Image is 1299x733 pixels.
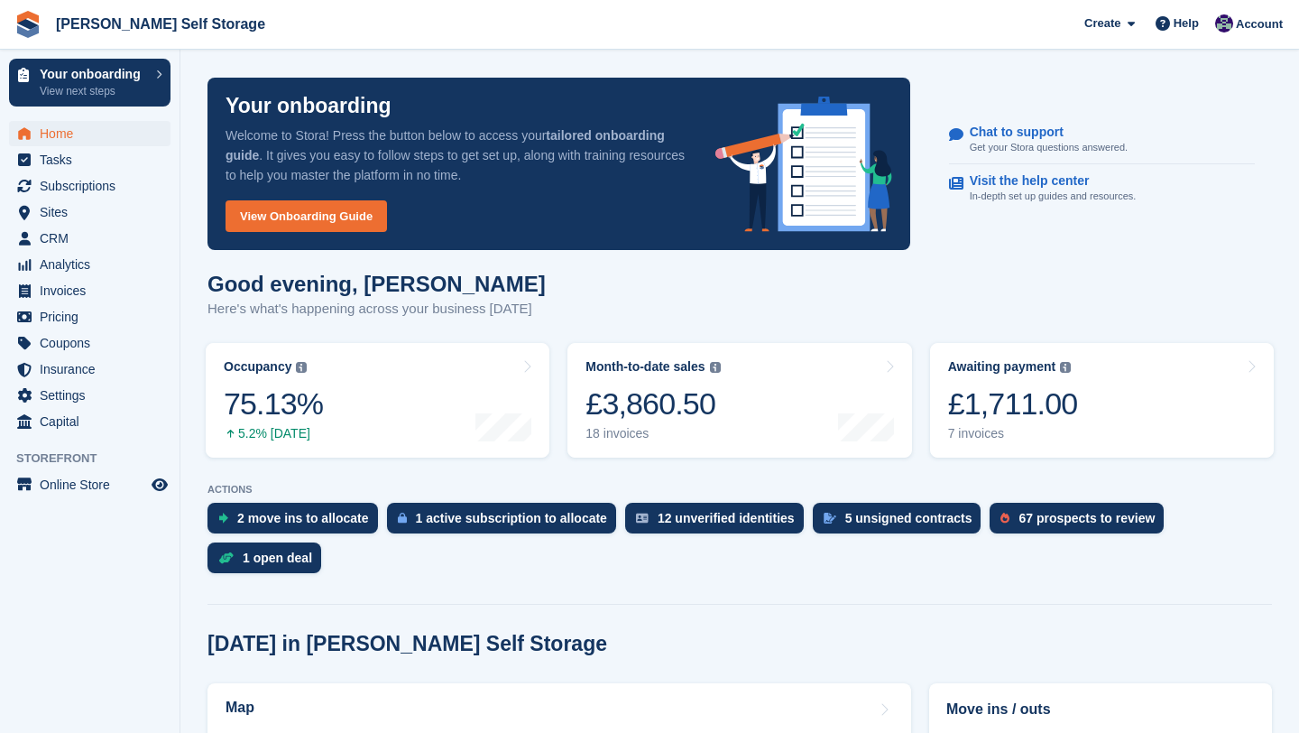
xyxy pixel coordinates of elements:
a: 12 unverified identities [625,503,813,543]
a: 1 active subscription to allocate [387,503,625,543]
a: menu [9,226,170,251]
a: menu [9,409,170,434]
p: Welcome to Stora! Press the button below to access your . It gives you easy to follow steps to ge... [226,125,686,185]
div: 2 move ins to allocate [237,511,369,525]
span: Analytics [40,252,148,277]
span: Subscriptions [40,173,148,199]
img: deal-1b604bf984904fb50ccaf53a9ad4b4a5d6e5aea283cecdc64d6e3604feb123c2.svg [218,552,234,564]
span: Capital [40,409,148,434]
p: Your onboarding [40,68,147,80]
div: 12 unverified identities [658,511,795,525]
span: Coupons [40,330,148,356]
a: menu [9,173,170,199]
a: menu [9,199,170,225]
div: 1 open deal [243,551,312,565]
a: menu [9,278,170,303]
a: menu [9,472,170,497]
span: Storefront [16,450,180,468]
h2: Map [226,700,254,716]
div: Occupancy [224,359,291,375]
img: stora-icon-8386f47178a22dfd0bd8f6a31ec36ba5ce8667c1dd55bd0f319d3a0aa187defe.svg [14,11,41,38]
p: Here's what's happening across your business [DATE] [207,299,546,320]
a: Chat to support Get your Stora questions answered. [949,116,1255,165]
span: Create [1084,14,1120,32]
img: active_subscription_to_allocate_icon-d502201f5373d7db506a760aba3b589e785aa758c864c3986d89f69b8ff3... [398,512,407,524]
span: Insurance [40,357,148,382]
span: Settings [40,383,148,408]
p: ACTIONS [207,484,1272,496]
span: Help [1174,14,1199,32]
a: Preview store [149,474,170,496]
img: icon-info-grey-7440780725fd019a000dd9b08b2336e03edf1995a4989e88bcd33f0948082b44.svg [1060,362,1071,373]
p: In-depth set up guides and resources. [970,189,1137,204]
a: View Onboarding Guide [226,200,387,232]
img: icon-info-grey-7440780725fd019a000dd9b08b2336e03edf1995a4989e88bcd33f0948082b44.svg [710,362,721,373]
a: menu [9,147,170,172]
div: 18 invoices [585,426,720,441]
a: 1 open deal [207,543,330,582]
a: Occupancy 75.13% 5.2% [DATE] [206,343,549,458]
a: 67 prospects to review [990,503,1173,543]
div: 5 unsigned contracts [845,511,972,525]
span: Account [1236,15,1283,33]
span: Home [40,121,148,146]
span: Online Store [40,472,148,497]
a: 2 move ins to allocate [207,503,387,543]
a: Visit the help center In-depth set up guides and resources. [949,164,1255,213]
a: menu [9,330,170,356]
h2: [DATE] in [PERSON_NAME] Self Storage [207,632,607,656]
a: menu [9,121,170,146]
img: Matthew Jones [1215,14,1233,32]
div: £1,711.00 [948,385,1078,422]
span: Sites [40,199,148,225]
div: £3,860.50 [585,385,720,422]
div: 5.2% [DATE] [224,426,323,441]
div: Month-to-date sales [585,359,705,375]
span: Invoices [40,278,148,303]
div: 7 invoices [948,426,1078,441]
a: menu [9,357,170,382]
img: contract_signature_icon-13c848040528278c33f63329250d36e43548de30e8caae1d1a13099fd9432cc5.svg [824,513,836,524]
img: icon-info-grey-7440780725fd019a000dd9b08b2336e03edf1995a4989e88bcd33f0948082b44.svg [296,362,307,373]
img: prospect-51fa495bee0391a8d652442698ab0144808aea92771e9ea1ae160a38d050c398.svg [1000,513,1009,524]
p: Your onboarding [226,96,392,116]
p: Visit the help center [970,173,1122,189]
p: View next steps [40,83,147,99]
a: Your onboarding View next steps [9,59,170,107]
img: onboarding-info-6c161a55d2c0e0a8cae90662b2fe09162a5109e8cc188191df67fb4f79e88e88.svg [715,97,892,232]
a: menu [9,252,170,277]
p: Chat to support [970,125,1113,140]
a: Awaiting payment £1,711.00 7 invoices [930,343,1274,458]
h2: Move ins / outs [946,699,1255,720]
img: verify_identity-adf6edd0f0f0b5bbfe63781bf79b02c33cf7c696d77639b501bdc392416b5a36.svg [636,513,649,524]
a: 5 unsigned contracts [813,503,990,543]
a: [PERSON_NAME] Self Storage [49,9,272,39]
span: Pricing [40,304,148,329]
a: menu [9,383,170,408]
div: 75.13% [224,385,323,422]
a: Month-to-date sales £3,860.50 18 invoices [567,343,911,458]
span: CRM [40,226,148,251]
a: menu [9,304,170,329]
span: Tasks [40,147,148,172]
div: 1 active subscription to allocate [416,511,607,525]
h1: Good evening, [PERSON_NAME] [207,272,546,296]
p: Get your Stora questions answered. [970,140,1128,155]
div: 67 prospects to review [1018,511,1155,525]
img: move_ins_to_allocate_icon-fdf77a2bb77ea45bf5b3d319d69a93e2d87916cf1d5bf7949dd705db3b84f3ca.svg [218,513,228,524]
div: Awaiting payment [948,359,1056,375]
